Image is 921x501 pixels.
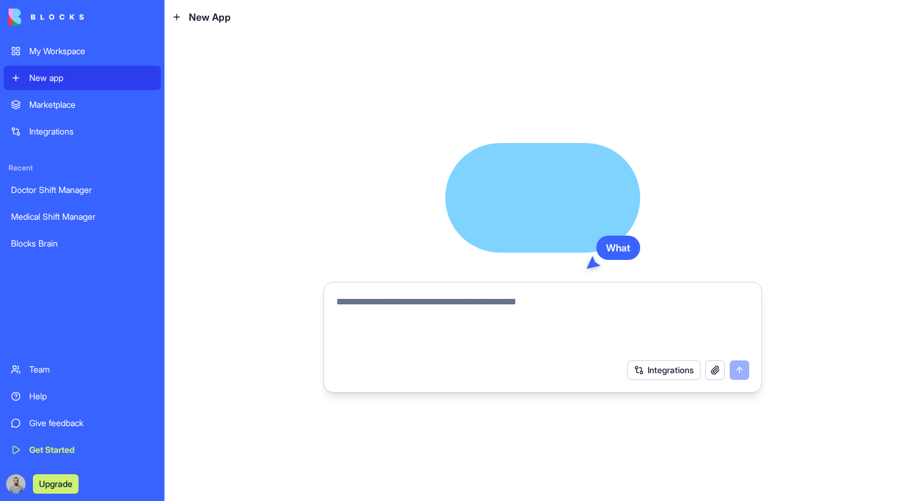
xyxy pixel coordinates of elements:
a: Integrations [4,119,161,144]
div: Help [29,390,153,402]
a: Upgrade [33,477,79,489]
div: Get Started [29,444,153,456]
a: Give feedback [4,411,161,435]
div: Give feedback [29,417,153,429]
button: Integrations [627,360,700,380]
a: Medical Shift Manager [4,205,161,229]
a: Doctor Shift Manager [4,178,161,202]
div: Medical Shift Manager [11,211,153,223]
a: Blocks Brain [4,231,161,256]
a: New app [4,66,161,90]
a: My Workspace [4,39,161,63]
div: What [596,236,640,260]
div: New app [29,72,153,84]
div: Integrations [29,125,153,138]
div: Marketplace [29,99,153,111]
a: Team [4,357,161,382]
a: Marketplace [4,93,161,117]
a: Get Started [4,438,161,462]
img: image_123650291_bsq8ao.jpg [6,474,26,494]
span: Recent [4,163,161,173]
button: Upgrade [33,474,79,494]
div: Blocks Brain [11,237,153,250]
div: My Workspace [29,45,153,57]
div: Team [29,363,153,376]
div: Doctor Shift Manager [11,184,153,196]
a: Help [4,384,161,408]
span: New App [189,10,231,24]
img: logo [9,9,84,26]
